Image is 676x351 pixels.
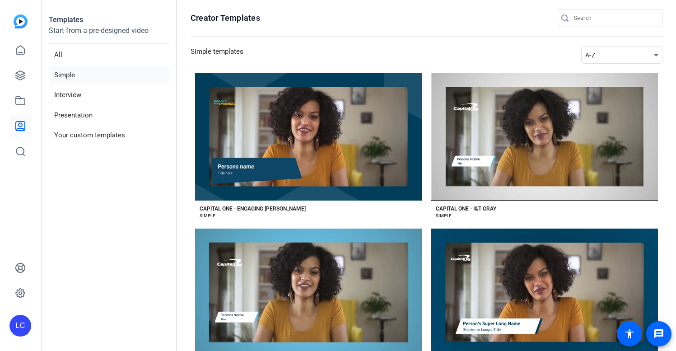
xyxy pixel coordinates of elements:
mat-icon: message [653,328,664,339]
li: Your custom templates [49,126,169,145]
strong: Templates [49,15,83,24]
li: All [49,46,169,64]
div: CAPITAL ONE - I&T GRAY [436,205,496,212]
li: Simple [49,66,169,84]
button: Template image [431,73,658,201]
mat-icon: accessibility [624,328,635,339]
div: SIMPLE [436,212,452,220]
span: A-Z [585,51,595,59]
h3: Simple templates [191,47,243,64]
div: SIMPLE [200,212,215,220]
h1: Creator Templates [191,13,260,23]
div: LC [9,315,31,337]
li: Presentation [49,106,169,125]
button: Template image [195,73,422,201]
p: Start from a pre-designed video [49,25,169,44]
li: Interview [49,86,169,104]
input: Search [574,13,655,23]
img: blue-gradient.svg [14,14,28,28]
div: CAPITAL ONE - ENGAGING [PERSON_NAME] [200,205,306,212]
